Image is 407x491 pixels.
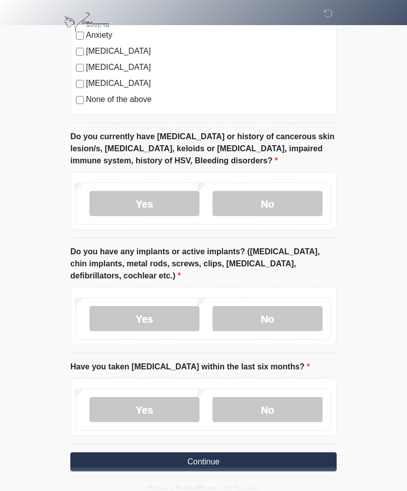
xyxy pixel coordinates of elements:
label: [MEDICAL_DATA] [86,61,331,73]
label: None of the above [86,93,331,106]
button: Continue [70,452,337,471]
label: No [213,306,323,331]
label: Do you have any implants or active implants? ([MEDICAL_DATA], chin implants, metal rods, screws, ... [70,246,337,282]
input: None of the above [76,96,84,104]
label: No [213,191,323,216]
label: [MEDICAL_DATA] [86,45,331,57]
label: Yes [89,191,199,216]
label: No [213,397,323,422]
label: Have you taken [MEDICAL_DATA] within the last six months? [70,361,310,373]
label: [MEDICAL_DATA] [86,77,331,89]
input: [MEDICAL_DATA] [76,64,84,72]
img: Viona Medical Spa Logo [60,8,113,37]
label: Do you currently have [MEDICAL_DATA] or history of cancerous skin lesion/s, [MEDICAL_DATA], keloi... [70,131,337,167]
label: Yes [89,306,199,331]
input: [MEDICAL_DATA] [76,48,84,56]
input: [MEDICAL_DATA] [76,80,84,88]
label: Yes [89,397,199,422]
